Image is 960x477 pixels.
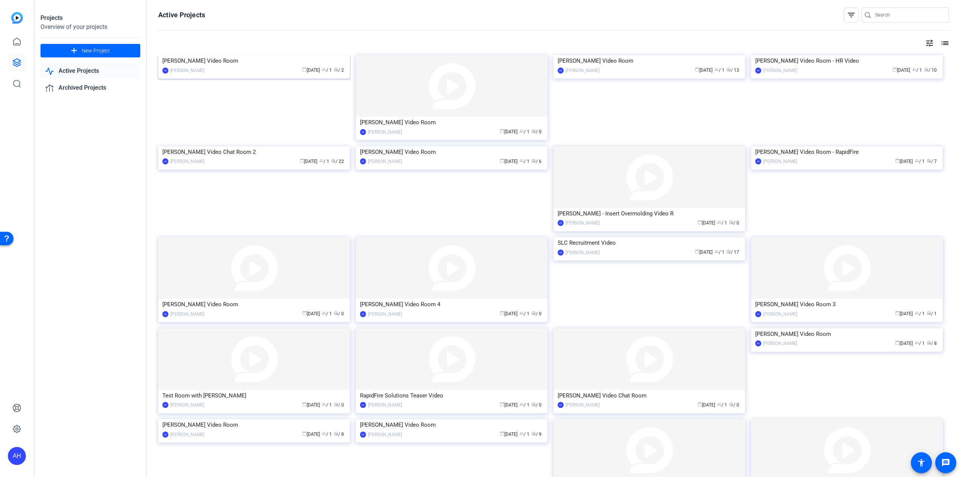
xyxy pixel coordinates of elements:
[519,158,524,163] span: group
[531,402,536,406] span: radio
[302,431,307,436] span: calendar_today
[755,311,761,317] div: AH
[755,158,761,164] div: AH
[717,402,727,408] span: / 1
[519,432,529,437] span: / 1
[531,311,536,315] span: radio
[717,220,721,224] span: group
[726,249,731,254] span: radio
[924,67,928,72] span: radio
[40,23,140,32] div: Overview of your projects
[714,250,724,255] span: / 1
[162,390,346,401] div: Test Room with [PERSON_NAME]
[755,68,761,74] div: AH
[895,311,900,315] span: calendar_today
[927,158,931,163] span: radio
[82,47,110,55] span: New Project
[319,159,329,164] span: / 1
[912,67,916,72] span: group
[322,402,326,406] span: group
[531,432,541,437] span: / 9
[162,55,346,66] div: [PERSON_NAME] Video Room
[927,311,931,315] span: radio
[695,249,699,254] span: calendar_today
[40,80,140,96] a: Archived Projects
[319,158,324,163] span: group
[895,159,913,164] span: [DATE]
[360,419,543,430] div: [PERSON_NAME] Video Room
[847,11,856,20] mat-icon: filter_list
[302,68,320,73] span: [DATE]
[162,146,346,158] div: [PERSON_NAME] Video Chat Room 2
[331,159,344,164] span: / 22
[360,432,366,438] div: AH
[500,402,517,408] span: [DATE]
[360,129,366,135] div: AH
[763,67,797,74] div: [PERSON_NAME]
[360,117,543,128] div: [PERSON_NAME] Video Room
[729,402,733,406] span: radio
[500,159,517,164] span: [DATE]
[927,340,931,345] span: radio
[368,401,402,409] div: [PERSON_NAME]
[360,158,366,164] div: AH
[302,432,320,437] span: [DATE]
[531,159,541,164] span: / 6
[500,432,517,437] span: [DATE]
[334,402,344,408] span: / 0
[915,311,925,316] span: / 1
[895,341,913,346] span: [DATE]
[162,311,168,317] div: AH
[565,401,600,409] div: [PERSON_NAME]
[170,158,204,165] div: [PERSON_NAME]
[519,311,524,315] span: group
[895,311,913,316] span: [DATE]
[714,68,724,73] span: / 1
[726,250,739,255] span: / 17
[170,431,204,438] div: [PERSON_NAME]
[714,67,719,72] span: group
[763,340,797,347] div: [PERSON_NAME]
[500,158,504,163] span: calendar_today
[892,67,897,72] span: calendar_today
[558,208,741,219] div: [PERSON_NAME] - Insert Overmolding Video R
[531,311,541,316] span: / 0
[500,431,504,436] span: calendar_today
[927,341,937,346] span: / 8
[729,402,739,408] span: / 0
[726,67,731,72] span: radio
[531,431,536,436] span: radio
[334,311,344,316] span: / 0
[558,237,741,248] div: SLC Recruitment Video
[924,68,937,73] span: / 10
[162,299,346,310] div: [PERSON_NAME] Video Room
[368,128,402,136] div: [PERSON_NAME]
[162,432,168,438] div: AH
[565,219,600,227] div: [PERSON_NAME]
[717,402,721,406] span: group
[158,11,205,20] h1: Active Projects
[915,158,919,163] span: group
[368,431,402,438] div: [PERSON_NAME]
[322,402,332,408] span: / 1
[519,402,524,406] span: group
[334,402,338,406] span: radio
[755,55,939,66] div: [PERSON_NAME] Video Room - HR Video
[360,311,366,317] div: AH
[334,68,344,73] span: / 2
[717,220,727,226] span: / 1
[500,129,517,134] span: [DATE]
[531,158,536,163] span: radio
[40,63,140,79] a: Active Projects
[895,340,900,345] span: calendar_today
[695,67,699,72] span: calendar_today
[500,311,517,316] span: [DATE]
[11,12,23,24] img: blue-gradient.svg
[519,402,529,408] span: / 1
[915,341,925,346] span: / 1
[558,390,741,401] div: [PERSON_NAME] Video Chat Room
[302,311,320,316] span: [DATE]
[322,432,332,437] span: / 1
[558,250,564,256] div: AH
[565,249,600,256] div: [PERSON_NAME]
